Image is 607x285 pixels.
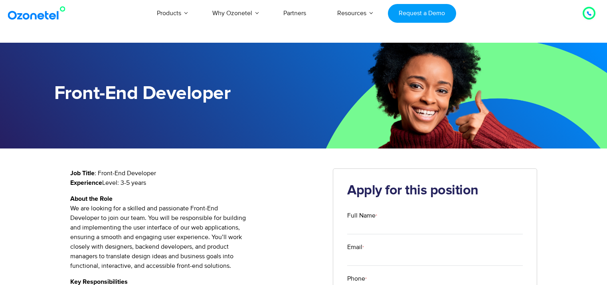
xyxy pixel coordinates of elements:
strong: About the Role [70,196,113,202]
p: We are looking for a skilled and passionate Front-End Developer to join our team. You will be res... [70,194,321,271]
strong: Experience [70,180,102,186]
h1: Front-End Developer [54,83,304,105]
label: Phone [347,274,523,283]
strong: Key Responsibilities [70,279,128,285]
label: Full Name [347,211,523,220]
strong: Job Title [70,170,95,176]
h2: Apply for this position [347,183,523,199]
label: Email [347,242,523,252]
a: Request a Demo [388,4,456,23]
p: : Front-End Developer Level: 3-5 years [70,168,321,188]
